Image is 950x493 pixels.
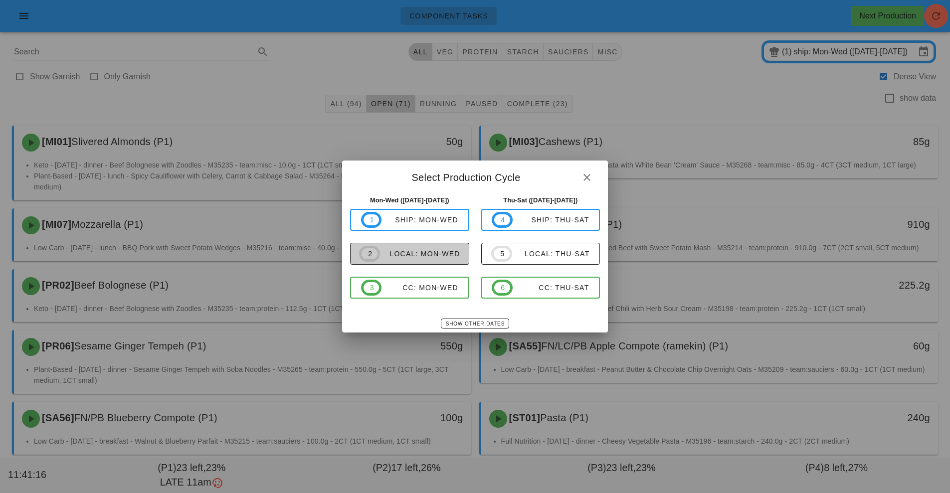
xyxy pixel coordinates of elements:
div: CC: Thu-Sat [513,284,589,292]
button: 3CC: Mon-Wed [350,277,469,299]
div: local: Thu-Sat [512,250,590,258]
div: ship: Mon-Wed [381,216,458,224]
span: 5 [500,248,504,259]
strong: Thu-Sat ([DATE]-[DATE]) [503,196,577,204]
span: 3 [370,282,374,293]
div: local: Mon-Wed [380,250,460,258]
button: Show Other Dates [441,319,509,329]
span: Show Other Dates [445,321,505,327]
div: ship: Thu-Sat [513,216,589,224]
strong: Mon-Wed ([DATE]-[DATE]) [370,196,449,204]
div: CC: Mon-Wed [381,284,458,292]
button: 1ship: Mon-Wed [350,209,469,231]
div: Select Production Cycle [342,161,608,191]
button: 6CC: Thu-Sat [481,277,600,299]
button: 5local: Thu-Sat [481,243,600,265]
button: 4ship: Thu-Sat [481,209,600,231]
span: 1 [370,214,374,225]
span: 4 [500,214,504,225]
span: 2 [368,248,372,259]
button: 2local: Mon-Wed [350,243,469,265]
span: 6 [500,282,504,293]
